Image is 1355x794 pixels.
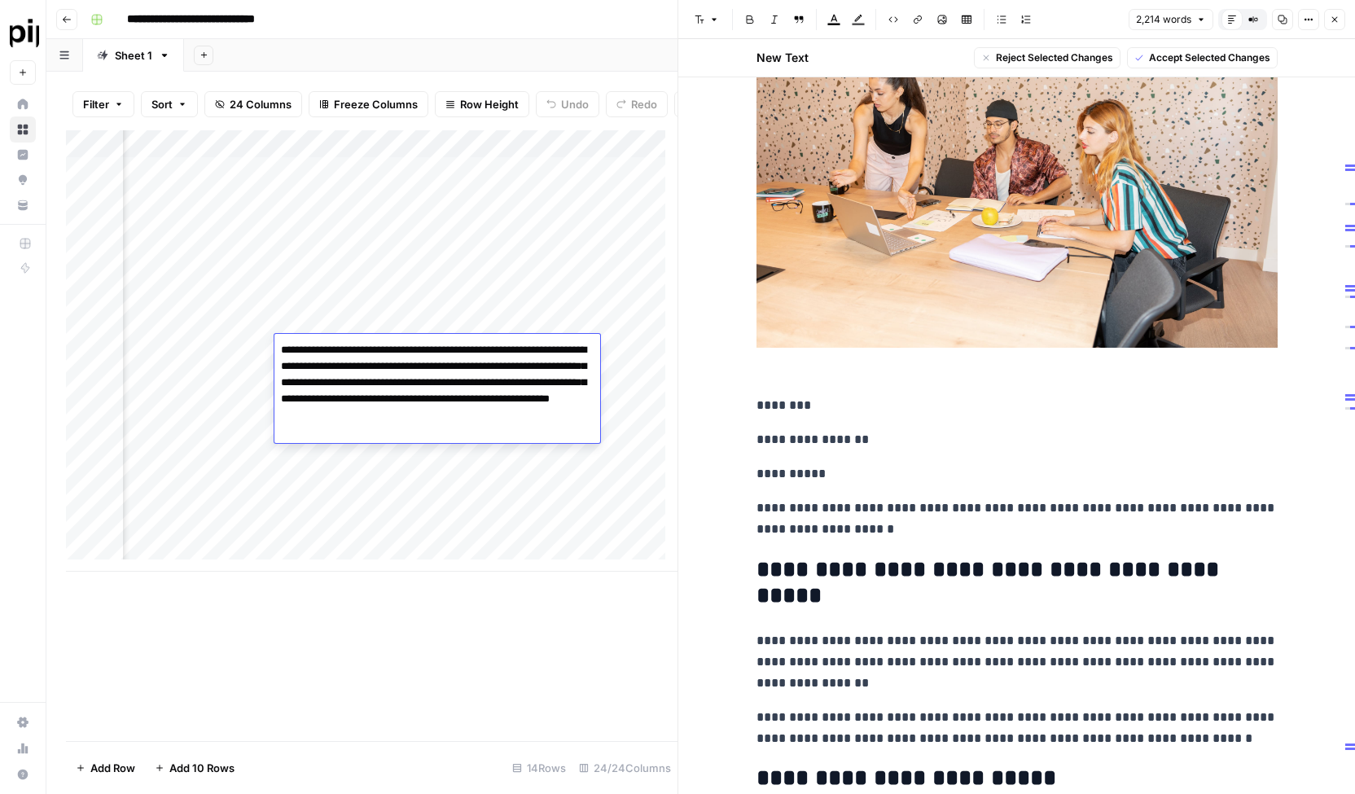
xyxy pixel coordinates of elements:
div: Sheet 1 [115,47,152,64]
span: Row Height [460,96,519,112]
button: Add Row [66,755,145,781]
span: Redo [631,96,657,112]
button: 2,214 words [1129,9,1213,30]
button: Add 10 Rows [145,755,244,781]
a: Insights [10,142,36,168]
a: Sheet 1 [83,39,184,72]
button: Undo [536,91,599,117]
h2: New Text [756,50,809,66]
span: Reject Selected Changes [996,50,1113,65]
button: Reject Selected Changes [974,47,1120,68]
button: Row Height [435,91,529,117]
button: Filter [72,91,134,117]
span: 2,214 words [1136,12,1191,27]
div: 14 Rows [506,755,572,781]
a: Opportunities [10,167,36,193]
a: Your Data [10,192,36,218]
div: 24/24 Columns [572,755,677,781]
img: Pipe Content Team Logo [10,19,39,48]
span: Freeze Columns [334,96,418,112]
span: Add 10 Rows [169,760,235,776]
span: Accept Selected Changes [1149,50,1270,65]
button: Accept Selected Changes [1127,47,1278,68]
button: Help + Support [10,761,36,787]
button: 24 Columns [204,91,302,117]
a: Usage [10,735,36,761]
a: Home [10,91,36,117]
button: Freeze Columns [309,91,428,117]
span: Filter [83,96,109,112]
span: Add Row [90,760,135,776]
span: Sort [151,96,173,112]
a: Browse [10,116,36,143]
a: Settings [10,709,36,735]
span: Undo [561,96,589,112]
button: Redo [606,91,668,117]
button: Workspace: Pipe Content Team [10,13,36,54]
button: Sort [141,91,198,117]
span: 24 Columns [230,96,292,112]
